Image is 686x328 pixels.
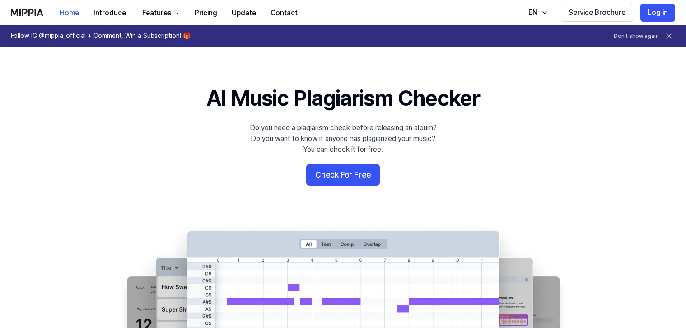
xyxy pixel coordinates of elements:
[519,4,554,22] button: EN
[250,122,437,155] div: Do you need a plagiarism check before releasing an album? Do you want to know if anyone has plagi...
[86,4,133,22] button: Introduce
[206,83,480,113] h1: AI Music Plagiarism Checker
[187,4,224,22] button: Pricing
[224,4,263,22] button: Update
[561,4,633,22] button: Service Brochure
[52,4,86,22] button: Home
[306,164,380,186] button: Check For Free
[224,0,263,25] a: Update
[11,9,43,16] img: logo
[140,8,173,19] div: Features
[640,4,675,22] button: Log in
[527,7,539,18] div: EN
[11,32,191,41] h1: Follow IG @mippia_official + Comment, Win a Subscription! 🎁
[52,0,86,25] a: Home
[614,33,659,40] button: Don't show again
[263,4,305,22] button: Contact
[133,4,187,22] button: Features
